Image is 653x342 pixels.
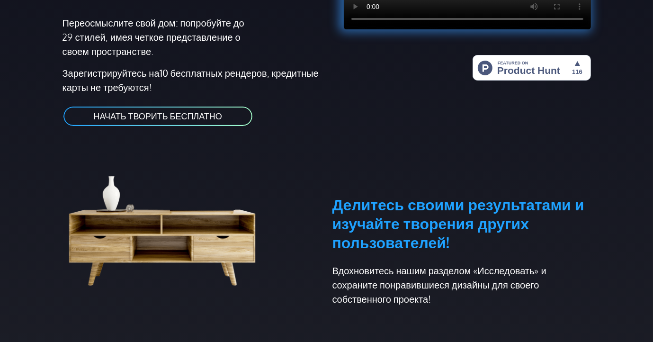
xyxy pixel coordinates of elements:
[332,263,591,306] p: Вдохновитесь нашим разделом «Исследовать» и сохраните понравившиеся дизайны для своего собственно...
[332,150,591,252] h3: Делитесь своими результатами и изучайте творения других пользователей!
[63,66,321,94] p: Зарегистрируйтесь на , кредитные карты не требуются!
[63,106,253,127] a: НАЧАТЬ ТВОРИТЬ БЕСПЛАТНО
[63,150,276,290] img: шкаф для гостиной
[160,67,267,79] strong: 10 бесплатных рендеров
[473,55,591,81] img: HomeStyler AI - Дизайн интерьера стал проще: один клик к дому вашей мечты | Охота за продуктами
[63,16,257,58] p: Переосмыслите свой дом: попробуйте до 29 стилей, имея четкое представление о своем пространстве.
